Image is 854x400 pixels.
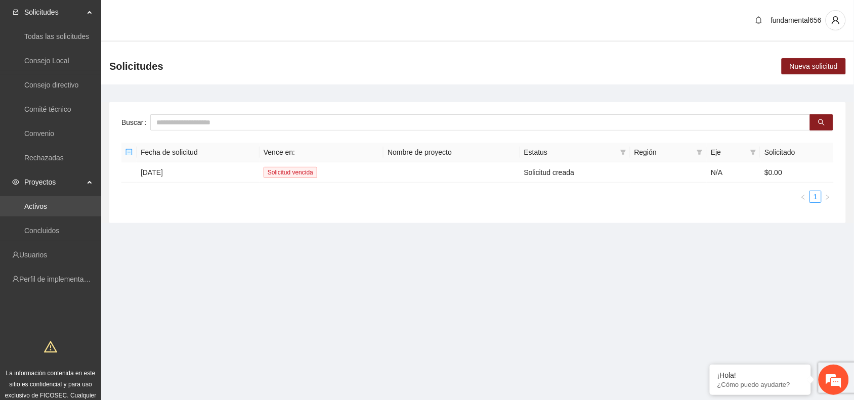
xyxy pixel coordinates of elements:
[810,114,833,130] button: search
[711,147,746,158] span: Eje
[826,16,845,25] span: user
[19,251,47,259] a: Usuarios
[825,194,831,200] span: right
[383,143,520,162] th: Nombre de proyecto
[12,9,19,16] span: inbox
[524,147,616,158] span: Estatus
[810,191,821,202] a: 1
[137,162,260,183] td: [DATE]
[24,202,47,210] a: Activos
[751,16,766,24] span: bell
[751,12,767,28] button: bell
[782,58,846,74] button: Nueva solicitud
[695,145,705,160] span: filter
[19,275,98,283] a: Perfil de implementadora
[818,119,825,127] span: search
[717,371,803,379] div: ¡Hola!
[24,32,89,40] a: Todas las solicitudes
[760,143,834,162] th: Solicitado
[618,145,628,160] span: filter
[822,191,834,203] button: right
[634,147,693,158] span: Región
[24,57,69,65] a: Consejo Local
[826,10,846,30] button: user
[264,167,317,178] span: Solicitud vencida
[24,172,84,192] span: Proyectos
[24,81,78,89] a: Consejo directivo
[790,61,838,72] span: Nueva solicitud
[760,162,834,183] td: $0.00
[750,149,756,155] span: filter
[12,179,19,186] span: eye
[24,105,71,113] a: Comité técnico
[797,191,809,203] li: Previous Page
[24,129,54,138] a: Convenio
[717,381,803,388] p: ¿Cómo puedo ayudarte?
[137,143,260,162] th: Fecha de solicitud
[771,16,822,24] span: fundamental656
[797,191,809,203] button: left
[260,143,383,162] th: Vence en:
[44,340,57,353] span: warning
[24,2,84,22] span: Solicitudes
[707,162,760,183] td: N/A
[121,114,150,130] label: Buscar
[697,149,703,155] span: filter
[620,149,626,155] span: filter
[24,154,64,162] a: Rechazadas
[520,162,630,183] td: Solicitud creada
[125,149,133,156] span: minus-square
[748,145,758,160] span: filter
[24,227,59,235] a: Concluidos
[800,194,806,200] span: left
[809,191,822,203] li: 1
[822,191,834,203] li: Next Page
[109,58,163,74] span: Solicitudes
